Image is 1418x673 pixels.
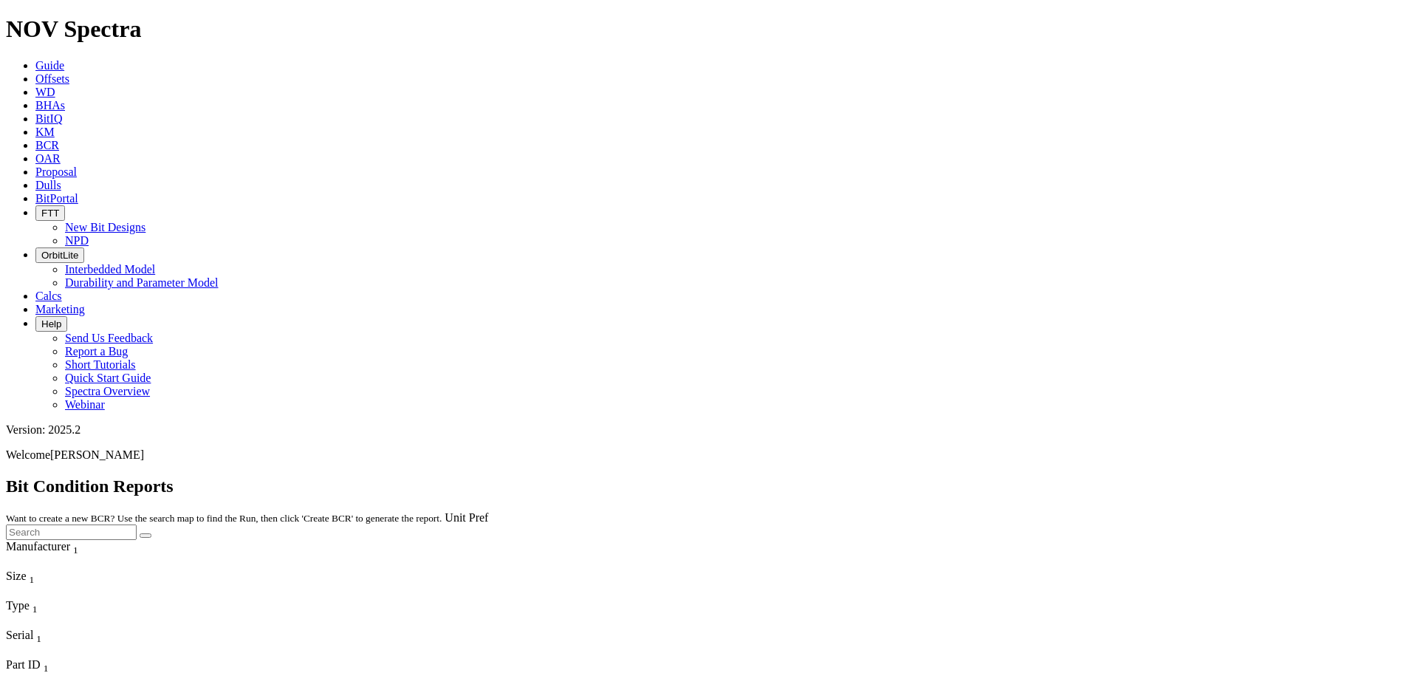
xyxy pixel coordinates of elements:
[35,86,55,98] a: WD
[6,513,442,524] small: Want to create a new BCR? Use the search map to find the Run, then click 'Create BCR' to generate...
[35,303,85,315] a: Marketing
[65,358,136,371] a: Short Tutorials
[35,126,55,138] a: KM
[6,540,70,553] span: Manufacturer
[65,263,155,276] a: Interbedded Model
[35,112,62,125] a: BitIQ
[6,599,136,629] div: Sort None
[6,599,136,615] div: Type Sort None
[6,540,136,556] div: Manufacturer Sort None
[44,658,49,671] span: Sort None
[65,372,151,384] a: Quick Start Guide
[6,570,58,586] div: Size Sort None
[445,511,488,524] a: Unit Pref
[6,525,137,540] input: Search
[6,570,27,582] span: Size
[36,629,41,641] span: Sort None
[36,633,41,644] sub: 1
[6,629,136,645] div: Serial Sort None
[41,250,78,261] span: OrbitLite
[6,599,30,612] span: Type
[65,221,145,233] a: New Bit Designs
[35,192,78,205] a: BitPortal
[6,423,1412,437] div: Version: 2025.2
[50,448,144,461] span: [PERSON_NAME]
[35,165,77,178] a: Proposal
[73,544,78,556] sub: 1
[32,599,38,612] span: Sort None
[6,629,33,641] span: Serial
[30,574,35,585] sub: 1
[65,276,219,289] a: Durability and Parameter Model
[6,645,136,658] div: Column Menu
[35,179,61,191] a: Dulls
[65,332,153,344] a: Send Us Feedback
[35,316,67,332] button: Help
[41,208,59,219] span: FTT
[73,540,78,553] span: Sort None
[6,615,136,629] div: Column Menu
[6,448,1412,462] p: Welcome
[6,658,41,671] span: Part ID
[6,586,58,599] div: Column Menu
[32,604,38,615] sub: 1
[35,99,65,112] a: BHAs
[35,139,59,151] a: BCR
[30,570,35,582] span: Sort None
[6,476,1412,496] h2: Bit Condition Reports
[35,59,64,72] a: Guide
[65,345,128,358] a: Report a Bug
[35,247,84,263] button: OrbitLite
[65,385,150,397] a: Spectra Overview
[35,205,65,221] button: FTT
[35,152,61,165] a: OAR
[6,556,136,570] div: Column Menu
[41,318,61,329] span: Help
[6,16,1412,43] h1: NOV Spectra
[35,290,62,302] a: Calcs
[6,540,136,570] div: Sort None
[35,72,69,85] a: Offsets
[65,398,105,411] a: Webinar
[65,234,89,247] a: NPD
[6,570,58,599] div: Sort None
[6,629,136,658] div: Sort None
